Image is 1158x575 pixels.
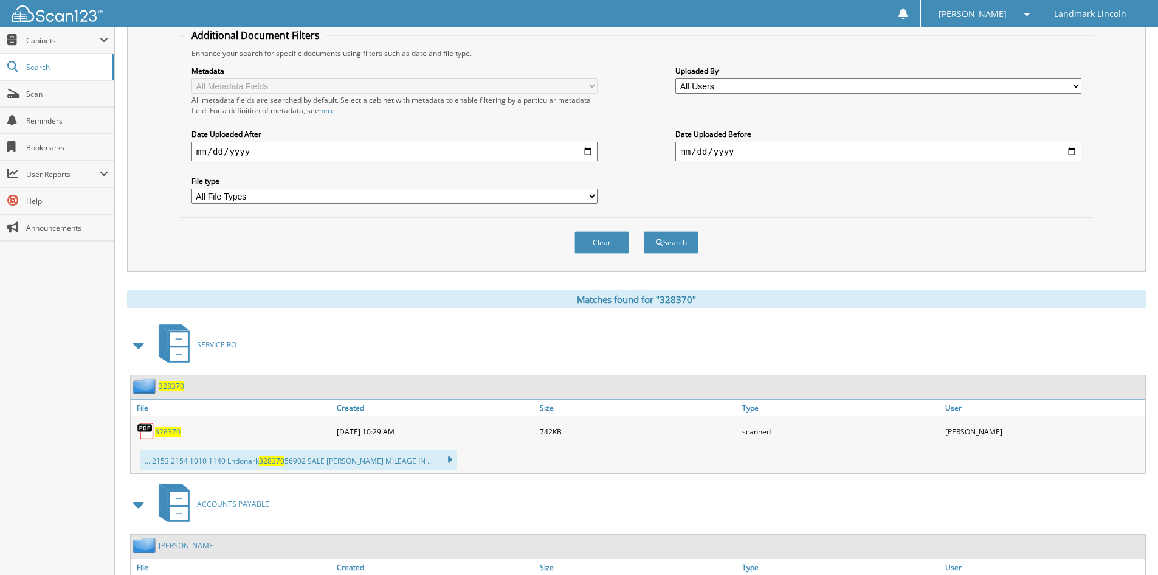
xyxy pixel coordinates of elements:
span: User Reports [26,169,100,179]
input: start [191,142,598,161]
a: ACCOUNTS PAYABLE [151,480,269,528]
input: end [675,142,1081,161]
label: Uploaded By [675,66,1081,76]
a: User [942,400,1145,416]
legend: Additional Document Filters [185,29,326,42]
span: [PERSON_NAME] [939,10,1007,18]
a: Size [537,400,740,416]
div: Enhance your search for specific documents using filters such as date and file type. [185,48,1087,58]
label: Date Uploaded Before [675,129,1081,139]
div: 742KB [537,419,740,444]
label: Date Uploaded After [191,129,598,139]
a: File [131,400,334,416]
a: 328370 [155,427,181,437]
img: folder2.png [133,538,159,553]
div: All metadata fields are searched by default. Select a cabinet with metadata to enable filtering b... [191,95,598,116]
button: Search [644,231,698,254]
div: [DATE] 10:29 AM [334,419,537,444]
a: here [319,105,335,116]
label: Metadata [191,66,598,76]
span: Landmark Lincoln [1054,10,1126,18]
img: scan123-logo-white.svg [12,5,103,22]
label: File type [191,176,598,186]
span: Help [26,196,108,206]
span: Scan [26,89,108,99]
a: Type [739,400,942,416]
a: SERVICE RO [151,321,236,369]
span: Bookmarks [26,142,108,153]
button: Clear [574,231,629,254]
div: ... 2153 2154 1010 1140 Lndonark 56902 SALE [PERSON_NAME] MILEAGE IN ... [140,450,457,470]
span: Announcements [26,223,108,233]
span: 328370 [259,456,284,466]
a: Created [334,400,537,416]
span: Reminders [26,116,108,126]
span: ACCOUNTS PAYABLE [197,499,269,509]
div: [PERSON_NAME] [942,419,1145,444]
iframe: Chat Widget [1097,517,1158,575]
img: PDF.png [137,422,155,441]
a: 328370 [159,381,184,391]
span: Search [26,62,106,72]
a: [PERSON_NAME] [159,540,216,551]
span: SERVICE RO [197,340,236,350]
span: Cabinets [26,35,100,46]
img: folder2.png [133,378,159,394]
div: Matches found for "328370" [127,290,1146,308]
div: scanned [739,419,942,444]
